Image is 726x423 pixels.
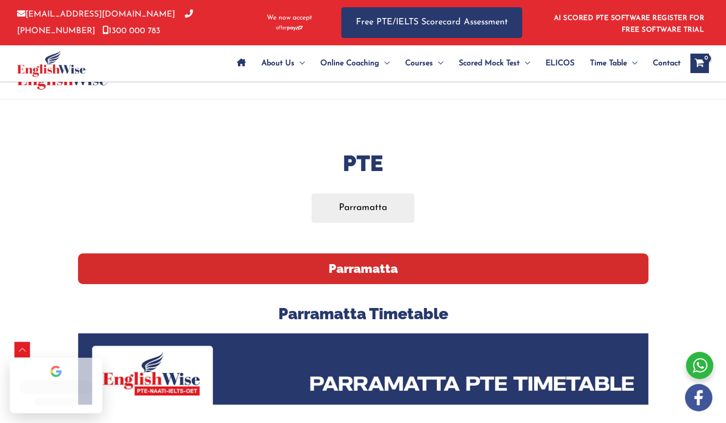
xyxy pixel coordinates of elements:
[17,10,193,35] a: [PHONE_NUMBER]
[261,46,294,80] span: About Us
[78,148,648,179] h1: PTE
[548,7,709,38] aside: Header Widget 1
[17,50,86,77] img: cropped-ew-logo
[459,46,520,80] span: Scored Mock Test
[294,46,305,80] span: Menu Toggle
[405,46,433,80] span: Courses
[254,46,313,80] a: About UsMenu Toggle
[312,193,414,222] a: Parramatta
[653,46,681,80] span: Contact
[341,7,522,38] a: Free PTE/IELTS Scorecard Assessment
[546,46,574,80] span: ELICOS
[320,46,379,80] span: Online Coaching
[451,46,538,80] a: Scored Mock TestMenu Toggle
[538,46,582,80] a: ELICOS
[582,46,645,80] a: Time TableMenu Toggle
[267,13,312,23] span: We now accept
[433,46,443,80] span: Menu Toggle
[379,46,390,80] span: Menu Toggle
[590,46,627,80] span: Time Table
[554,15,705,34] a: AI SCORED PTE SOFTWARE REGISTER FOR FREE SOFTWARE TRIAL
[520,46,530,80] span: Menu Toggle
[78,304,648,324] h3: Parramatta Timetable
[627,46,637,80] span: Menu Toggle
[78,253,648,284] h2: Parramatta
[17,10,175,19] a: [EMAIL_ADDRESS][DOMAIN_NAME]
[102,27,160,35] a: 1300 000 783
[685,384,712,411] img: white-facebook.png
[645,46,681,80] a: Contact
[690,54,709,73] a: View Shopping Cart, empty
[313,46,397,80] a: Online CoachingMenu Toggle
[397,46,451,80] a: CoursesMenu Toggle
[276,25,303,31] img: Afterpay-Logo
[229,46,681,80] nav: Site Navigation: Main Menu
